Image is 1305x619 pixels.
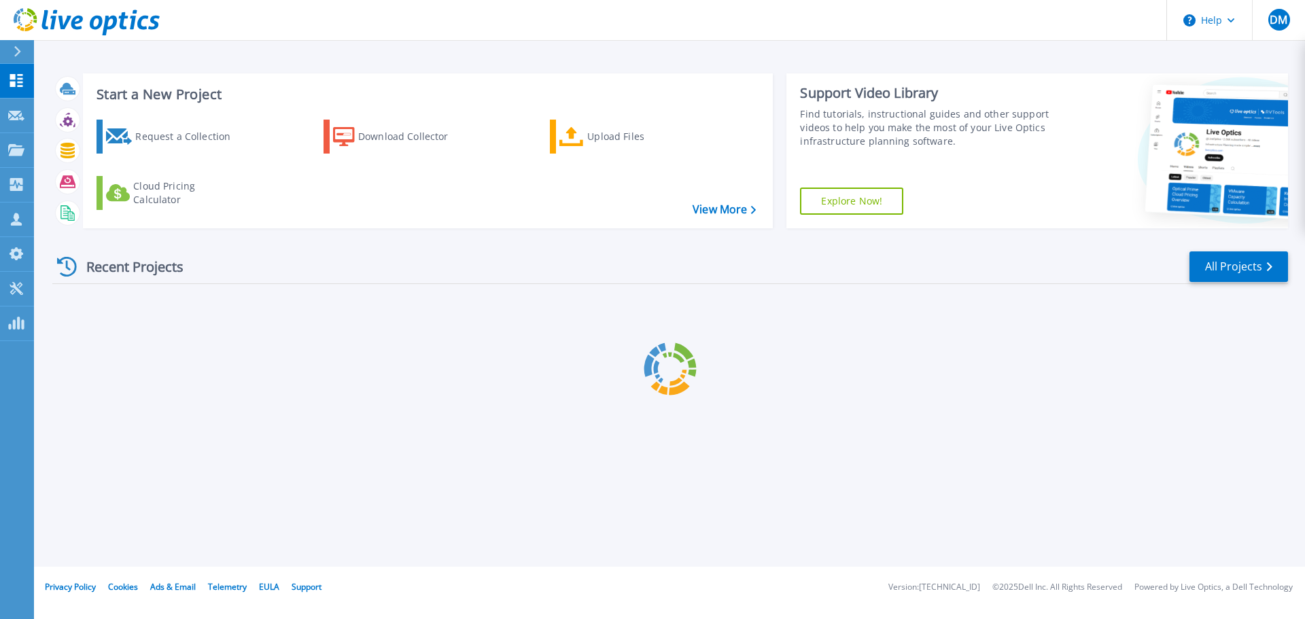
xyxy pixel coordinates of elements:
li: Powered by Live Optics, a Dell Technology [1134,583,1293,592]
a: Explore Now! [800,188,903,215]
a: All Projects [1189,251,1288,282]
a: Request a Collection [97,120,248,154]
a: Download Collector [324,120,475,154]
div: Download Collector [358,123,467,150]
li: © 2025 Dell Inc. All Rights Reserved [992,583,1122,592]
a: Cookies [108,581,138,593]
div: Find tutorials, instructional guides and other support videos to help you make the most of your L... [800,107,1056,148]
div: Cloud Pricing Calculator [133,179,242,207]
a: Cloud Pricing Calculator [97,176,248,210]
h3: Start a New Project [97,87,756,102]
li: Version: [TECHNICAL_ID] [888,583,980,592]
div: Recent Projects [52,250,202,283]
a: Ads & Email [150,581,196,593]
div: Upload Files [587,123,696,150]
a: Support [292,581,321,593]
a: EULA [259,581,279,593]
a: Upload Files [550,120,701,154]
div: Request a Collection [135,123,244,150]
a: Telemetry [208,581,247,593]
a: View More [693,203,756,216]
span: DM [1270,14,1287,25]
div: Support Video Library [800,84,1056,102]
a: Privacy Policy [45,581,96,593]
